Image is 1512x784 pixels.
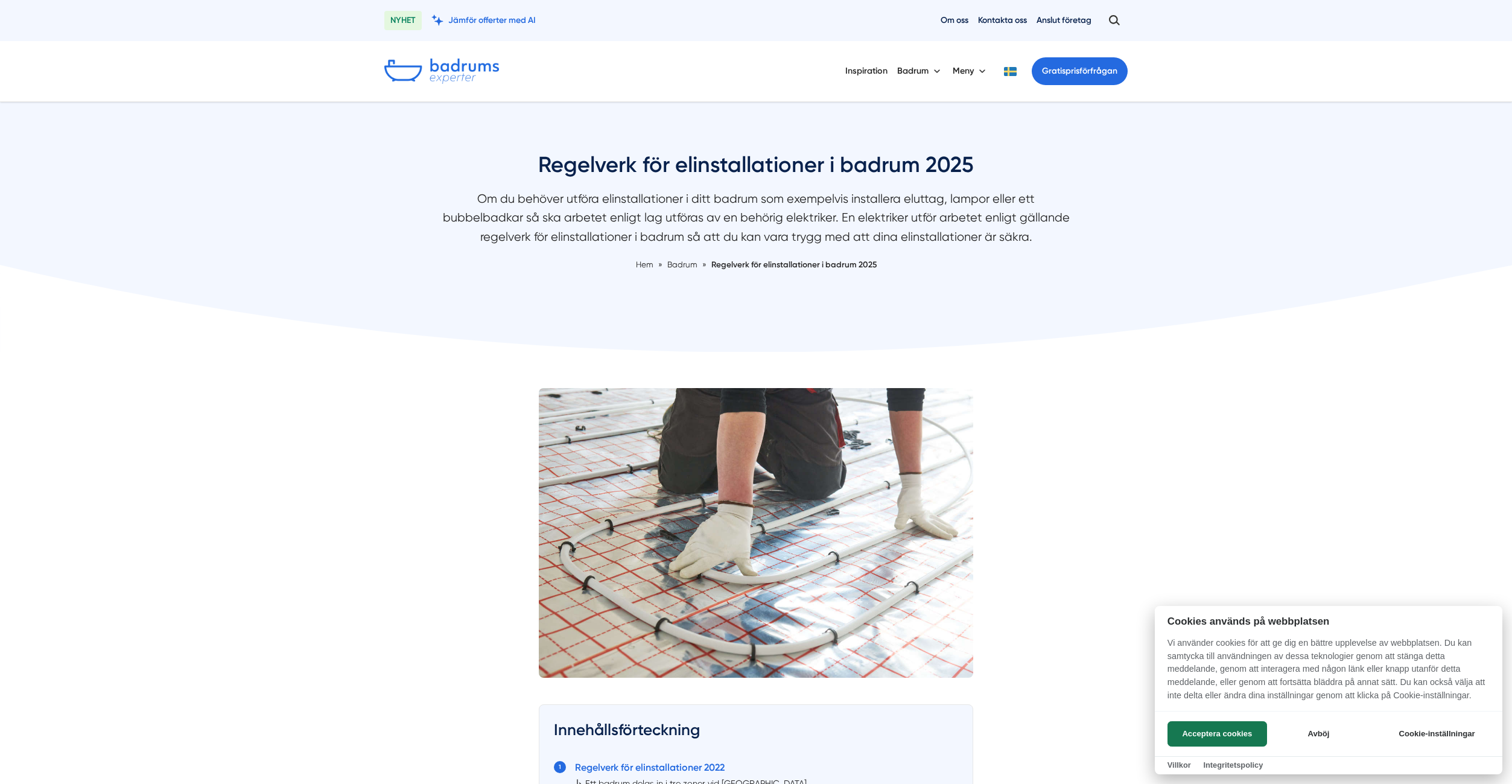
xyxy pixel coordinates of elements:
button: Cookie-inställningar [1384,721,1490,747]
p: Vi använder cookies för att ge dig en bättre upplevelse av webbplatsen. Du kan samtycka till anvä... [1155,637,1502,710]
h2: Cookies används på webbplatsen [1155,616,1502,627]
button: Acceptera cookies [1167,721,1267,747]
a: Integritetspolicy [1203,760,1263,770]
a: Villkor [1167,760,1191,770]
button: Avböj [1271,721,1367,747]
